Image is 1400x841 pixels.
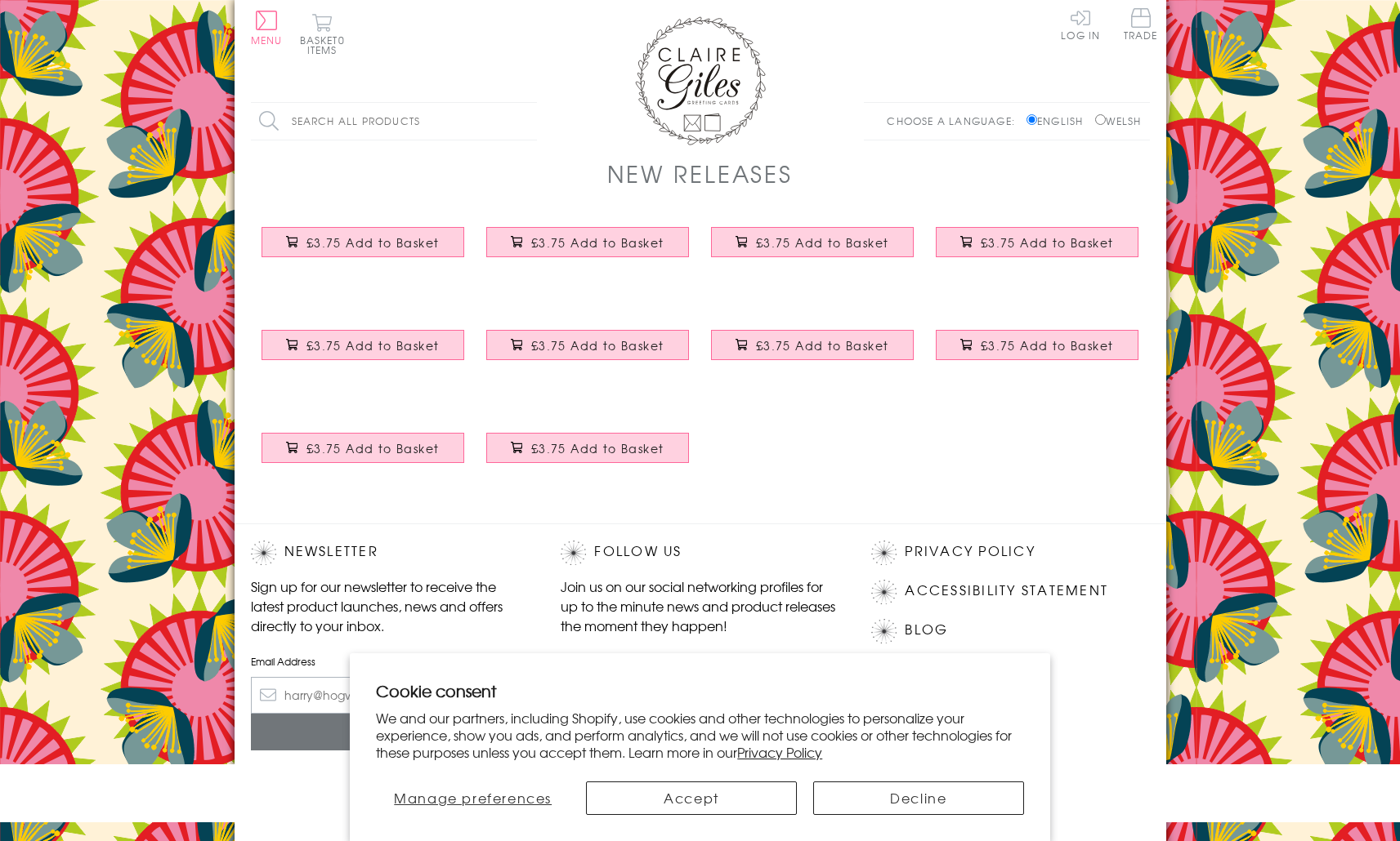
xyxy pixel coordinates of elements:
input: Search [521,103,537,140]
a: Birthday Card, Age 50 - Chequers, Happy 50th Birthday, Embellished with pompoms £3.75 Add to Basket [251,318,476,388]
span: £3.75 Add to Basket [531,234,664,251]
a: Trade [1124,8,1158,43]
span: £3.75 Add to Basket [756,337,889,354]
button: £3.75 Add to Basket [486,330,689,360]
a: Birthday Card, Age 18 - Pink Circle, Happy 18th Birthday, Embellished with pompoms £3.75 Add to B... [251,215,476,285]
span: £3.75 Add to Basket [306,337,440,354]
h2: Cookie consent [376,679,1024,702]
button: £3.75 Add to Basket [711,330,914,360]
button: £3.75 Add to Basket [262,227,464,257]
span: Trade [1124,8,1158,40]
button: £3.75 Add to Basket [486,433,689,463]
button: £3.75 Add to Basket [486,227,689,257]
a: Birthday Card, Age 40 - Starburst, Happy 40th Birthday, Embellished with pompoms £3.75 Add to Basket [925,215,1150,285]
h2: Follow Us [561,541,839,565]
label: Welsh [1095,113,1142,128]
a: Birthday Card, Age 100 - Petal, Happy 100th Birthday, Embellished with pompoms £3.75 Add to Basket [476,420,700,491]
p: Sign up for our newsletter to receive the latest product launches, news and offers directly to yo... [251,576,529,635]
button: Accept [586,781,797,815]
img: Claire Giles Greetings Cards [635,16,766,145]
label: English [1027,113,1091,128]
a: Accessibility Statement [905,580,1108,602]
label: Email Address [251,654,529,669]
a: Blog [905,619,948,641]
a: Birthday Card, Age 80 - Wheel, Happy 80th Birthday, Embellished with pompoms £3.75 Add to Basket [925,318,1150,388]
span: £3.75 Add to Basket [531,337,664,354]
a: Birthday Card, Age 90 - Starburst, Happy 90th Birthday, Embellished with pompoms £3.75 Add to Basket [251,420,476,491]
a: Privacy Policy [737,742,822,762]
button: £3.75 Add to Basket [262,433,464,463]
a: Privacy Policy [905,541,1035,563]
h1: New Releases [607,157,792,190]
button: £3.75 Add to Basket [262,330,464,360]
span: £3.75 Add to Basket [756,234,889,251]
input: Search all products [251,103,537,140]
a: Birthday Card, Age 60 - Sunshine, Happy 60th Birthday, Embellished with pompoms £3.75 Add to Basket [476,318,700,388]
a: Birthday Card, Age 70 - Flower Power, Happy 70th Birthday, Embellished with pompoms £3.75 Add to ... [700,318,925,388]
button: Manage preferences [376,781,570,815]
input: harry@hogwarts.edu [251,677,529,714]
button: £3.75 Add to Basket [936,227,1138,257]
p: We and our partners, including Shopify, use cookies and other technologies to personalize your ex... [376,710,1024,760]
input: Subscribe [251,714,529,750]
p: Choose a language: [887,113,1023,128]
span: £3.75 Add to Basket [981,234,1114,251]
a: Birthday Card, Age 30 - Flowers, Happy 30th Birthday, Embellished with pompoms £3.75 Add to Basket [700,215,925,285]
button: £3.75 Add to Basket [936,330,1138,360]
p: Join us on our social networking profiles for up to the minute news and product releases the mome... [561,576,839,635]
a: Birthday Card, Age 21 - Blue Circle, Happy 21st Birthday, Embellished with pompoms £3.75 Add to B... [476,215,700,285]
span: £3.75 Add to Basket [306,440,440,456]
span: £3.75 Add to Basket [531,440,664,456]
button: Basket0 items [300,13,345,55]
a: Log In [1061,8,1100,40]
span: £3.75 Add to Basket [981,337,1114,354]
button: Menu [251,11,283,45]
span: Manage preferences [394,788,552,808]
span: £3.75 Add to Basket [306,234,440,251]
input: Welsh [1095,114,1106,125]
h2: Newsletter [251,541,529,565]
span: Menu [251,33,283,47]
input: English [1027,114,1037,125]
button: £3.75 Add to Basket [711,227,914,257]
button: Decline [813,781,1024,815]
span: 0 items [307,33,345,57]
